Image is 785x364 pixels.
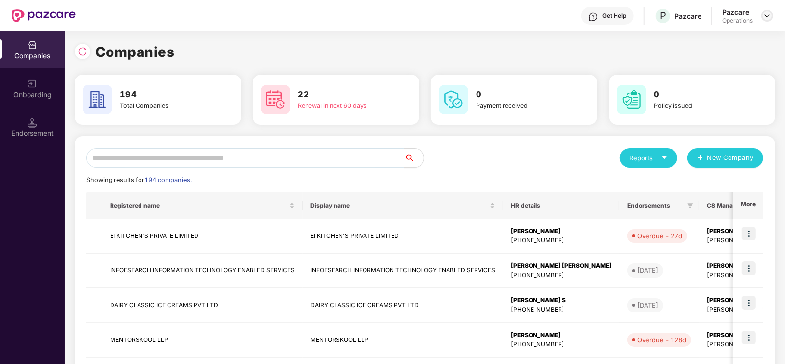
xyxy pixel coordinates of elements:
[120,88,204,101] h3: 194
[476,101,561,111] div: Payment received
[511,261,612,271] div: [PERSON_NAME] [PERSON_NAME]
[404,154,424,162] span: search
[404,148,424,168] button: search
[303,219,503,254] td: EI KITCHEN'S PRIVATE LIMITED
[687,148,763,168] button: plusNew Company
[511,296,612,305] div: [PERSON_NAME] S
[722,7,753,17] div: Pazcare
[511,227,612,236] div: [PERSON_NAME]
[310,202,488,209] span: Display name
[120,101,204,111] div: Total Companies
[298,88,383,101] h3: 22
[763,12,771,20] img: svg+xml;base64,PHN2ZyBpZD0iRHJvcGRvd24tMzJ4MzIiIHhtbG5zPSJodHRwOi8vd3d3LnczLm9yZy8yMDAwL3N2ZyIgd2...
[742,296,756,310] img: icon
[687,203,693,208] span: filter
[303,254,503,288] td: INFOESEARCH INFORMATION TECHNOLOGY ENABLED SERVICES
[102,323,303,358] td: MENTORSKOOL LLP
[511,331,612,340] div: [PERSON_NAME]
[83,85,112,114] img: svg+xml;base64,PHN2ZyB4bWxucz0iaHR0cDovL3d3dy53My5vcmcvMjAwMC9zdmciIHdpZHRoPSI2MCIgaGVpZ2h0PSI2MC...
[503,192,619,219] th: HR details
[685,200,695,211] span: filter
[12,9,76,22] img: New Pazcare Logo
[511,305,612,314] div: [PHONE_NUMBER]
[511,340,612,349] div: [PHONE_NUMBER]
[742,331,756,344] img: icon
[660,10,666,22] span: P
[637,335,686,345] div: Overdue - 128d
[602,12,626,20] div: Get Help
[86,176,192,183] span: Showing results for
[28,118,37,128] img: svg+xml;base64,PHN2ZyB3aWR0aD0iMTQuNSIgaGVpZ2h0PSIxNC41IiB2aWV3Qm94PSIwIDAgMTYgMTYiIGZpbGw9Im5vbm...
[102,254,303,288] td: INFOESEARCH INFORMATION TECHNOLOGY ENABLED SERVICES
[627,202,683,209] span: Endorsements
[511,236,612,245] div: [PHONE_NUMBER]
[303,288,503,323] td: DAIRY CLASSIC ICE CREAMS PVT LTD
[617,85,646,114] img: svg+xml;base64,PHN2ZyB4bWxucz0iaHR0cDovL3d3dy53My5vcmcvMjAwMC9zdmciIHdpZHRoPSI2MCIgaGVpZ2h0PSI2MC...
[439,85,468,114] img: svg+xml;base64,PHN2ZyB4bWxucz0iaHR0cDovL3d3dy53My5vcmcvMjAwMC9zdmciIHdpZHRoPSI2MCIgaGVpZ2h0PSI2MC...
[28,79,37,89] img: svg+xml;base64,PHN2ZyB3aWR0aD0iMjAiIGhlaWdodD0iMjAiIHZpZXdCb3g9IjAgMCAyMCAyMCIgZmlsbD0ibm9uZSIgeG...
[654,101,739,111] div: Policy issued
[303,323,503,358] td: MENTORSKOOL LLP
[637,300,658,310] div: [DATE]
[28,40,37,50] img: svg+xml;base64,PHN2ZyBpZD0iQ29tcGFuaWVzIiB4bWxucz0iaHR0cDovL3d3dy53My5vcmcvMjAwMC9zdmciIHdpZHRoPS...
[511,271,612,280] div: [PHONE_NUMBER]
[102,219,303,254] td: EI KITCHEN'S PRIVATE LIMITED
[102,288,303,323] td: DAIRY CLASSIC ICE CREAMS PVT LTD
[674,11,701,21] div: Pazcare
[95,41,175,63] h1: Companies
[722,17,753,25] div: Operations
[742,227,756,240] img: icon
[144,176,192,183] span: 194 companies.
[630,153,668,163] div: Reports
[110,202,287,209] span: Registered name
[697,155,703,162] span: plus
[733,192,763,219] th: More
[78,47,87,56] img: svg+xml;base64,PHN2ZyBpZD0iUmVsb2FkLTMyeDMyIiB4bWxucz0iaHR0cDovL3d3dy53My5vcmcvMjAwMC9zdmciIHdpZH...
[654,88,739,101] h3: 0
[298,101,383,111] div: Renewal in next 60 days
[637,231,682,241] div: Overdue - 27d
[303,192,503,219] th: Display name
[589,12,598,22] img: svg+xml;base64,PHN2ZyBpZD0iSGVscC0zMngzMiIgeG1sbnM9Imh0dHA6Ly93d3cudzMub3JnLzIwMDAvc3ZnIiB3aWR0aD...
[637,265,658,275] div: [DATE]
[707,153,754,163] span: New Company
[661,155,668,161] span: caret-down
[742,261,756,275] img: icon
[476,88,561,101] h3: 0
[261,85,290,114] img: svg+xml;base64,PHN2ZyB4bWxucz0iaHR0cDovL3d3dy53My5vcmcvMjAwMC9zdmciIHdpZHRoPSI2MCIgaGVpZ2h0PSI2MC...
[102,192,303,219] th: Registered name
